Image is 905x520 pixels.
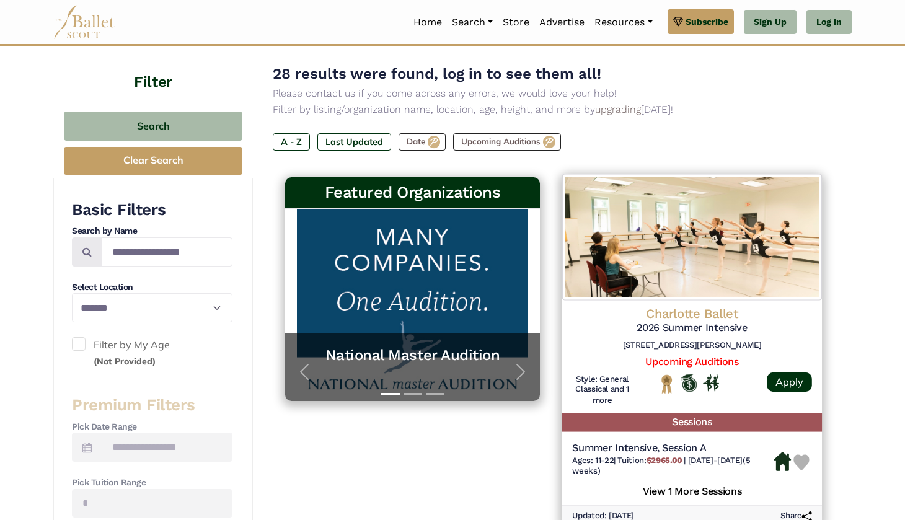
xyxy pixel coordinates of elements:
[617,455,684,464] span: Tuition:
[681,374,697,392] img: Offers Scholarship
[94,356,156,367] small: (Not Provided)
[273,86,832,102] p: Please contact us if you come across any errors, we would love your help!
[273,102,832,118] p: Filter by listing/organization name, location, age, height, and more by [DATE]!
[572,455,750,475] span: [DATE]-[DATE] (5 weeks)
[404,387,422,401] button: Slide 2
[774,452,792,472] img: Housing Available
[408,9,447,35] a: Home
[273,133,310,151] label: A - Z
[453,133,561,151] label: Upcoming Auditions
[64,147,242,175] button: Clear Search
[72,337,232,369] label: Filter by My Age
[317,133,391,151] label: Last Updated
[572,340,812,351] h6: [STREET_ADDRESS][PERSON_NAME]
[102,237,232,267] input: Search by names...
[295,182,530,203] h3: Featured Organizations
[498,9,534,35] a: Store
[426,387,444,401] button: Slide 3
[64,112,242,141] button: Search
[686,15,728,29] span: Subscribe
[673,15,683,29] img: gem.svg
[595,104,641,115] a: upgrading
[72,477,232,489] h4: Pick Tuition Range
[572,442,774,455] h5: Summer Intensive, Session A
[72,421,232,433] h4: Pick Date Range
[72,200,232,221] h3: Basic Filters
[53,42,253,93] h4: Filter
[793,454,810,470] img: Heart
[647,455,682,464] b: $2965.00
[806,10,852,35] a: Log In
[703,374,719,391] img: In Person
[72,281,232,294] h4: Select Location
[72,225,232,237] h4: Search by Name
[572,306,812,322] h4: Charlotte Ballet
[767,372,811,392] a: Apply
[659,374,675,394] img: National
[572,455,614,464] span: Ages: 11-22
[72,395,232,416] h3: Premium Filters
[744,10,797,35] a: Sign Up
[645,356,738,368] a: Upcoming Auditions
[589,9,657,35] a: Resources
[572,482,812,498] h5: View 1 More Sessions
[534,9,589,35] a: Advertise
[381,387,400,401] button: Slide 1
[562,174,822,300] img: Logo
[668,9,734,34] a: Subscribe
[572,455,774,476] h6: | |
[572,374,632,406] h6: Style: General Classical and 1 more
[298,346,528,365] a: National Master Audition
[399,133,446,151] label: Date
[273,65,601,82] span: 28 results were found, log in to see them all!
[562,413,822,431] h5: Sessions
[447,9,498,35] a: Search
[572,322,812,335] h5: 2026 Summer Intensive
